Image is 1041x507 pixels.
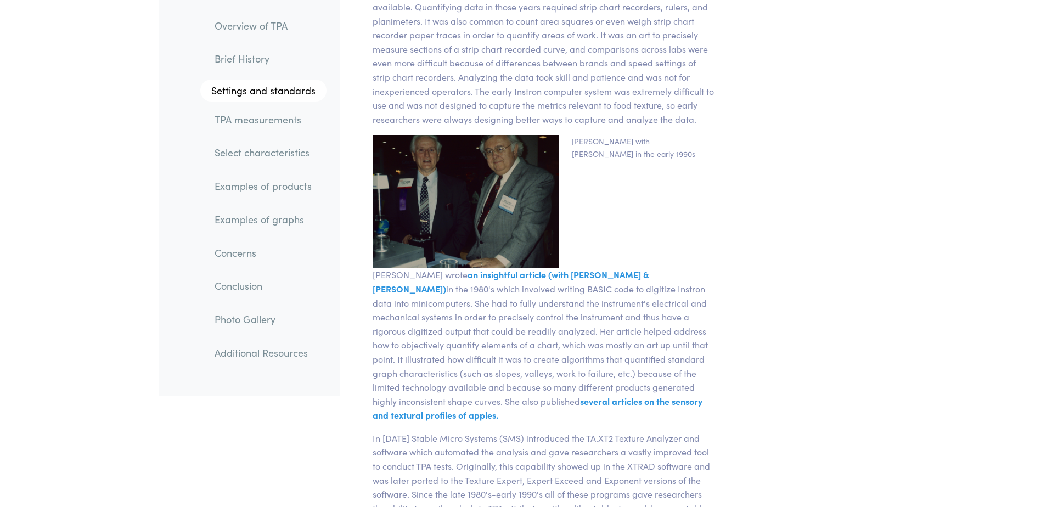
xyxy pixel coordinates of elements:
[206,340,327,365] a: Additional Resources
[206,174,327,199] a: Examples of products
[366,135,565,268] img: tpa_boine_and_malcolm_ift1990s.jpg
[206,107,327,132] a: TPA measurements
[206,13,327,38] a: Overview of TPA
[373,268,649,295] span: an insightful article (with [PERSON_NAME] & [PERSON_NAME])
[366,268,721,422] p: [PERSON_NAME] wrote in the 1980's which involved writing BASIC code to digitize Instron data into...
[206,307,327,332] a: Photo Gallery
[206,47,327,72] a: Brief History
[206,207,327,232] a: Examples of graphs
[373,395,702,421] span: several articles on the sensory and textural profiles of apples.
[206,240,327,266] a: Concerns
[206,274,327,299] a: Conclusion
[200,80,327,102] a: Settings and standards
[565,135,707,259] p: [PERSON_NAME] with [PERSON_NAME] in the early 1990s
[206,140,327,166] a: Select characteristics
